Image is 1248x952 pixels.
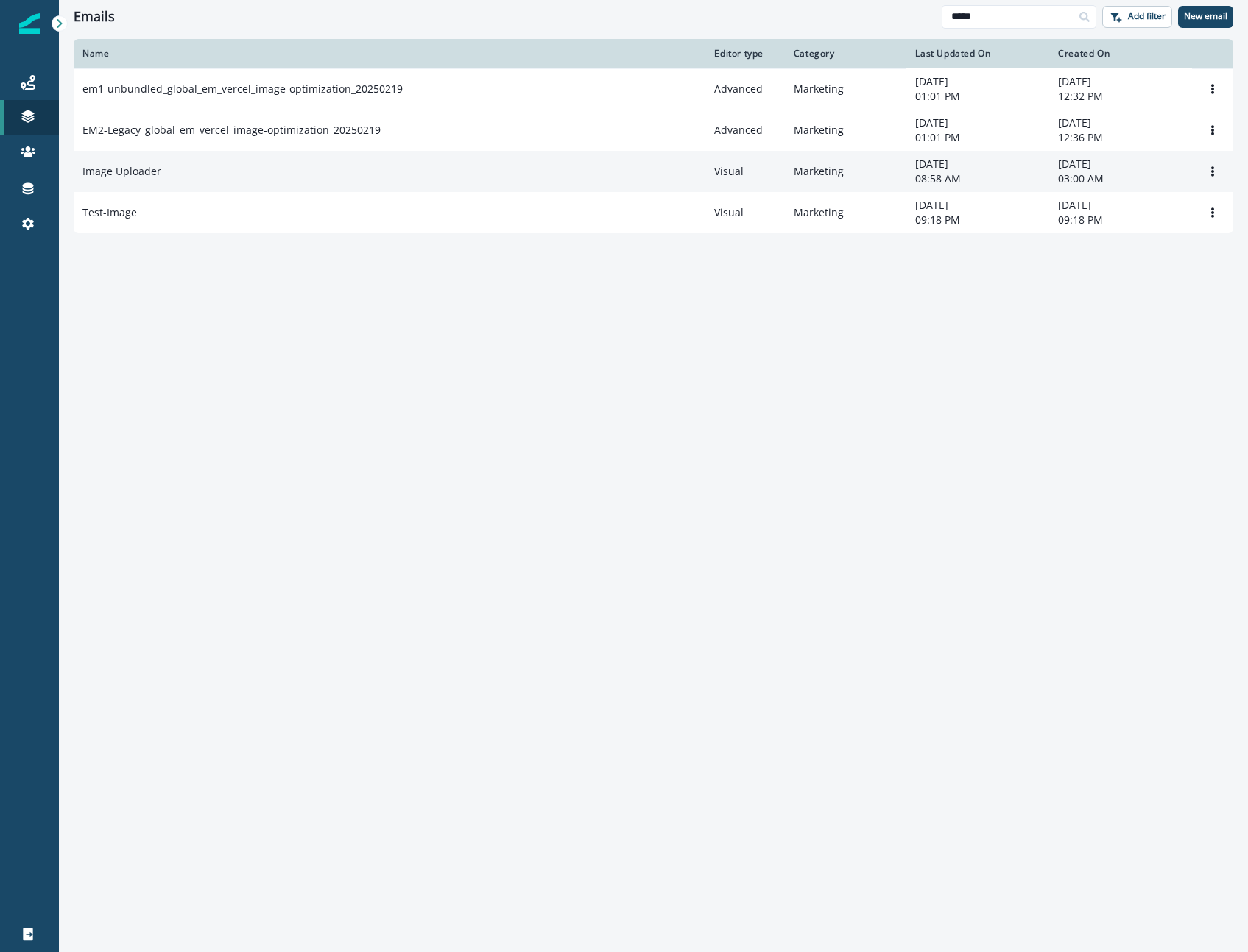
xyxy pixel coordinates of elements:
td: Marketing [785,192,907,233]
p: 12:32 PM [1058,89,1183,104]
td: Visual [705,192,785,233]
p: Add filter [1128,11,1166,21]
button: Options [1201,160,1224,182]
p: 12:36 PM [1058,130,1183,145]
p: [DATE] [1058,74,1183,89]
td: Marketing [785,151,907,192]
p: [DATE] [915,116,1040,130]
p: [DATE] [915,198,1040,213]
td: Visual [705,151,785,192]
p: 01:01 PM [915,130,1040,145]
td: Advanced [705,110,785,151]
button: Options [1201,78,1224,100]
div: Name [82,48,697,60]
p: 09:18 PM [1058,213,1183,227]
button: Add filter [1102,6,1172,28]
button: New email [1178,6,1233,28]
a: EM2-Legacy_global_em_vercel_image-optimization_20250219AdvancedMarketing[DATE]01:01 PM[DATE]12:36... [74,110,1233,151]
td: Advanced [705,68,785,110]
a: Test-ImageVisualMarketing[DATE]09:18 PM[DATE]09:18 PMOptions [74,192,1233,233]
p: Test-Image [82,205,137,220]
p: 09:18 PM [915,213,1040,227]
td: Marketing [785,68,907,110]
p: [DATE] [1058,198,1183,213]
a: Image UploaderVisualMarketing[DATE]08:58 AM[DATE]03:00 AMOptions [74,151,1233,192]
div: Last Updated On [915,48,1040,60]
div: Created On [1058,48,1183,60]
div: Editor type [714,48,776,60]
p: New email [1184,11,1227,21]
button: Options [1201,119,1224,141]
button: Options [1201,202,1224,224]
p: 01:01 PM [915,89,1040,104]
p: [DATE] [1058,157,1183,171]
h1: Emails [74,9,115,25]
p: [DATE] [1058,116,1183,130]
p: [DATE] [915,157,1040,171]
p: em1-unbundled_global_em_vercel_image-optimization_20250219 [82,82,403,96]
p: 03:00 AM [1058,171,1183,186]
img: Inflection [19,13,40,34]
p: 08:58 AM [915,171,1040,186]
div: Category [794,48,898,60]
p: EM2-Legacy_global_em_vercel_image-optimization_20250219 [82,123,381,138]
a: em1-unbundled_global_em_vercel_image-optimization_20250219AdvancedMarketing[DATE]01:01 PM[DATE]12... [74,68,1233,110]
p: [DATE] [915,74,1040,89]
p: Image Uploader [82,164,161,179]
td: Marketing [785,110,907,151]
